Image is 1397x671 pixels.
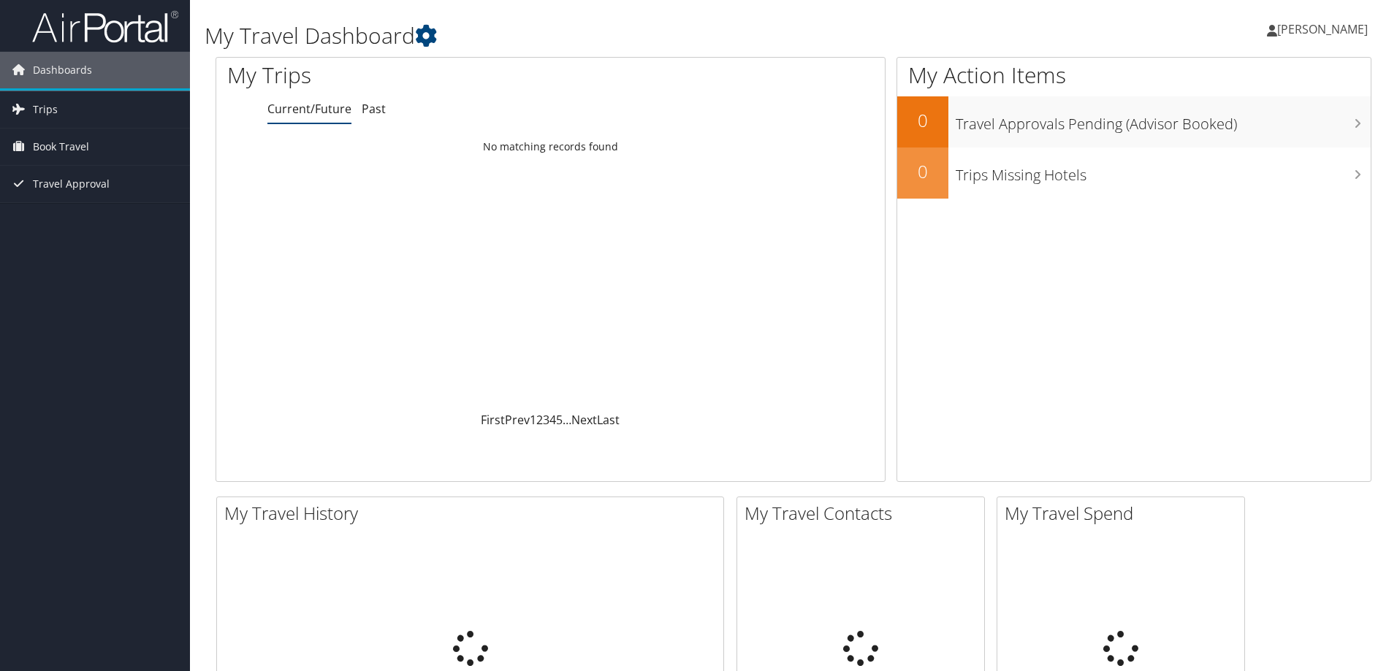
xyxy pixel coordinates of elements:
[897,159,948,184] h2: 0
[224,501,723,526] h2: My Travel History
[745,501,984,526] h2: My Travel Contacts
[563,412,571,428] span: …
[227,60,595,91] h1: My Trips
[1267,7,1382,51] a: [PERSON_NAME]
[205,20,990,51] h1: My Travel Dashboard
[1277,21,1368,37] span: [PERSON_NAME]
[362,101,386,117] a: Past
[897,108,948,133] h2: 0
[897,147,1371,199] a: 0Trips Missing Hotels
[1005,501,1244,526] h2: My Travel Spend
[216,134,885,160] td: No matching records found
[536,412,543,428] a: 2
[530,412,536,428] a: 1
[481,412,505,428] a: First
[597,412,620,428] a: Last
[267,101,351,117] a: Current/Future
[956,107,1371,134] h3: Travel Approvals Pending (Advisor Booked)
[33,166,110,202] span: Travel Approval
[556,412,563,428] a: 5
[956,158,1371,185] h3: Trips Missing Hotels
[33,52,92,88] span: Dashboards
[505,412,530,428] a: Prev
[897,96,1371,147] a: 0Travel Approvals Pending (Advisor Booked)
[897,60,1371,91] h1: My Action Items
[33,129,89,165] span: Book Travel
[571,412,597,428] a: Next
[32,9,178,44] img: airportal-logo.png
[549,412,556,428] a: 4
[33,91,58,128] span: Trips
[543,412,549,428] a: 3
